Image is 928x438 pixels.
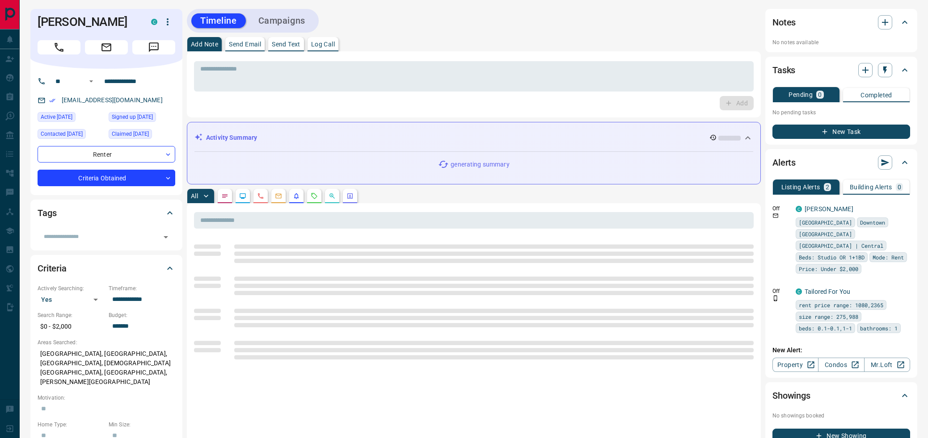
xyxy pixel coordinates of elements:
[38,202,175,224] div: Tags
[772,155,796,170] h2: Alerts
[86,76,97,87] button: Open
[861,92,892,98] p: Completed
[772,204,790,213] p: Off
[864,358,910,372] a: Mr.Loft
[873,253,904,262] span: Mode: Rent
[799,241,883,250] span: [GEOGRAPHIC_DATA] | Central
[38,346,175,389] p: [GEOGRAPHIC_DATA], [GEOGRAPHIC_DATA], [GEOGRAPHIC_DATA], [DEMOGRAPHIC_DATA][GEOGRAPHIC_DATA], [GE...
[112,129,149,138] span: Claimed [DATE]
[41,113,72,121] span: Active [DATE]
[796,288,802,295] div: condos.ca
[109,284,175,292] p: Timeframe:
[451,160,509,169] p: generating summary
[850,184,892,190] p: Building Alerts
[191,13,246,28] button: Timeline
[38,146,175,163] div: Renter
[272,41,300,47] p: Send Text
[275,192,282,200] svg: Emails
[781,184,820,190] p: Listing Alerts
[38,261,67,275] h2: Criteria
[772,295,779,301] svg: Push Notification Only
[772,385,910,406] div: Showings
[239,192,246,200] svg: Lead Browsing Activity
[799,253,865,262] span: Beds: Studio OR 1+1BD
[112,113,153,121] span: Signed up [DATE]
[38,421,104,429] p: Home Type:
[38,394,175,402] p: Motivation:
[805,288,850,295] a: Tailored For You
[229,41,261,47] p: Send Email
[221,192,228,200] svg: Notes
[818,92,822,98] p: 0
[898,184,901,190] p: 0
[257,192,264,200] svg: Calls
[799,312,858,321] span: size range: 275,988
[799,300,883,309] span: rent price range: 1080,2365
[191,193,198,199] p: All
[38,319,104,334] p: $0 - $2,000
[860,218,885,227] span: Downtown
[772,63,795,77] h2: Tasks
[109,112,175,125] div: Tue Nov 05 2024
[38,15,138,29] h1: [PERSON_NAME]
[38,170,175,186] div: Criteria Obtained
[772,358,818,372] a: Property
[799,264,858,273] span: Price: Under $2,000
[818,358,864,372] a: Condos
[151,19,157,25] div: condos.ca
[311,192,318,200] svg: Requests
[346,192,354,200] svg: Agent Actions
[772,38,910,46] p: No notes available
[62,96,163,104] a: [EMAIL_ADDRESS][DOMAIN_NAME]
[109,311,175,319] p: Budget:
[38,112,104,125] div: Wed Aug 13 2025
[772,388,810,403] h2: Showings
[38,292,104,307] div: Yes
[41,129,83,138] span: Contacted [DATE]
[799,324,852,333] span: beds: 0.1-0.1,1-1
[38,284,104,292] p: Actively Searching:
[772,152,910,173] div: Alerts
[109,421,175,429] p: Min Size:
[772,15,796,29] h2: Notes
[38,206,56,220] h2: Tags
[772,213,779,219] svg: Email
[329,192,336,200] svg: Opportunities
[311,41,335,47] p: Log Call
[206,133,257,142] p: Activity Summary
[805,205,853,213] a: [PERSON_NAME]
[249,13,314,28] button: Campaigns
[38,258,175,279] div: Criteria
[49,97,55,104] svg: Email Verified
[194,129,753,146] div: Activity Summary
[191,41,218,47] p: Add Note
[772,346,910,355] p: New Alert:
[38,129,104,142] div: Tue Nov 05 2024
[772,59,910,81] div: Tasks
[772,412,910,420] p: No showings booked
[860,324,898,333] span: bathrooms: 1
[109,129,175,142] div: Tue Nov 05 2024
[799,229,852,238] span: [GEOGRAPHIC_DATA]
[772,12,910,33] div: Notes
[799,218,852,227] span: [GEOGRAPHIC_DATA]
[85,40,128,54] span: Email
[160,231,172,243] button: Open
[293,192,300,200] svg: Listing Alerts
[772,125,910,139] button: New Task
[772,287,790,295] p: Off
[826,184,829,190] p: 2
[38,338,175,346] p: Areas Searched:
[796,206,802,212] div: condos.ca
[132,40,175,54] span: Message
[772,106,910,119] p: No pending tasks
[789,92,813,98] p: Pending
[38,311,104,319] p: Search Range:
[38,40,80,54] span: Call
